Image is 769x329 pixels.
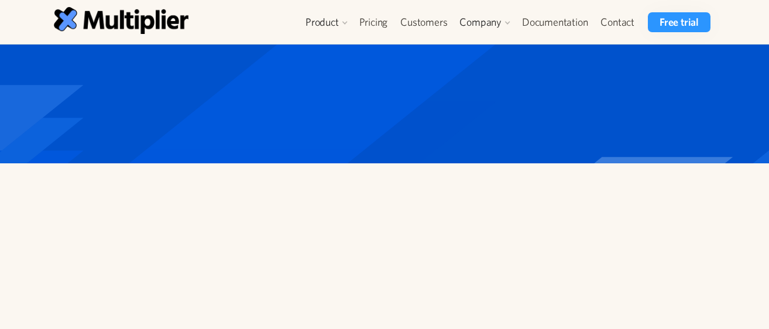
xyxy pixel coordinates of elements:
[459,15,502,29] div: Company
[454,12,516,32] div: Company
[594,12,641,32] a: Contact
[648,12,710,32] a: Free trial
[353,12,394,32] a: Pricing
[516,12,594,32] a: Documentation
[305,15,339,29] div: Product
[394,12,454,32] a: Customers
[300,12,353,32] div: Product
